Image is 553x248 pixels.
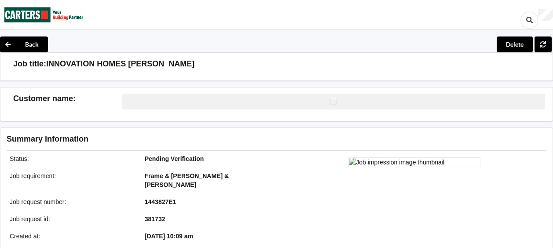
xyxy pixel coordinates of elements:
[145,172,229,188] b: Frame & [PERSON_NAME] & [PERSON_NAME]
[145,198,176,205] b: 1443827E1
[145,233,193,240] b: [DATE] 10:09 am
[348,157,480,167] img: Job impression image thumbnail
[4,215,139,223] div: Job request id :
[4,197,139,206] div: Job request number :
[13,59,46,69] h3: Job title:
[497,36,533,52] button: Delete
[4,0,84,29] img: Carters
[13,94,122,104] h3: Customer name :
[145,215,165,222] b: 381732
[4,232,139,241] div: Created at :
[4,171,139,189] div: Job requirement :
[7,134,408,144] h3: Summary information
[145,155,204,162] b: Pending Verification
[538,9,553,22] div: User Profile
[4,154,139,163] div: Status :
[46,59,194,69] h3: INNOVATION HOMES [PERSON_NAME]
